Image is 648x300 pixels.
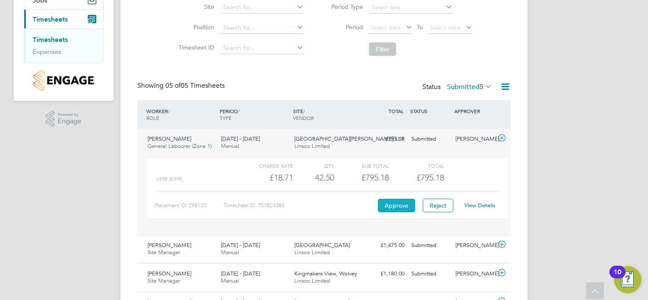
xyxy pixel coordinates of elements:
[220,22,304,34] input: Search for...
[46,111,82,127] a: Powered byEngage
[220,2,304,14] input: Search for...
[165,81,225,90] span: 05 Timesheets
[414,22,425,33] span: To
[148,242,191,249] span: [PERSON_NAME]
[24,70,103,91] a: Go to home page
[364,132,408,146] div: £795.18
[334,161,389,171] div: Sub Total
[325,23,363,31] label: Period
[221,277,239,284] span: Manual
[389,161,444,171] div: Total
[238,161,293,171] div: Charge rate
[293,114,314,121] span: VENDOR
[364,239,408,253] div: £1,475.00
[33,36,68,44] a: Timesheets
[33,15,68,23] span: Timesheets
[464,202,495,209] a: View Details
[221,249,239,256] span: Manual
[364,267,408,281] div: £1,180.00
[614,272,621,283] div: 10
[144,103,218,125] div: WORKER
[168,108,170,114] span: /
[294,142,330,150] span: Linsco Limited
[422,81,494,93] div: Status
[452,267,496,281] div: [PERSON_NAME]
[452,239,496,253] div: [PERSON_NAME]
[388,108,404,114] span: TOTAL
[480,83,483,91] span: 5
[238,171,293,185] div: £18.71
[408,103,452,119] div: STATUS
[452,132,496,146] div: [PERSON_NAME]
[369,2,452,14] input: Select one
[238,108,240,114] span: /
[58,111,81,118] span: Powered by
[154,199,223,212] div: Placement ID: 298120
[223,199,376,212] div: Timesheet ID: TS1824385
[24,28,103,63] div: Timesheets
[218,103,291,125] div: PERIOD
[416,172,444,183] span: £795.18
[221,242,260,249] span: [DATE] - [DATE]
[221,135,260,142] span: [DATE] - [DATE]
[148,142,212,150] span: General Labourer (Zone 1)
[137,81,226,90] div: Showing
[221,270,260,277] span: [DATE] - [DATE]
[452,103,496,119] div: APPROVER
[148,249,180,256] span: Site Manager
[294,270,357,277] span: Kingmakers View, Wolvey
[408,132,452,146] div: Submitted
[148,277,180,284] span: Site Manager
[325,3,363,11] label: Period Type
[294,249,330,256] span: Linsco Limited
[176,3,214,11] label: Site
[378,199,415,212] button: Approve
[447,83,492,91] label: Submitted
[58,118,81,125] span: Engage
[221,142,239,150] span: Manual
[176,44,214,51] label: Timesheet ID
[34,70,93,91] img: countryside-properties-logo-retina.png
[423,199,453,212] button: Reject
[148,270,191,277] span: [PERSON_NAME]
[369,42,396,56] button: Filter
[156,176,182,182] span: UMB (£/HR)
[24,10,103,28] button: Timesheets
[220,114,232,121] span: TYPE
[294,242,350,249] span: [GEOGRAPHIC_DATA]
[334,171,389,185] div: £795.18
[294,135,404,142] span: [GEOGRAPHIC_DATA][PERSON_NAME] LLP
[293,171,334,185] div: 42.50
[293,161,334,171] div: QTY
[614,266,641,293] button: Open Resource Center, 10 new notifications
[148,135,191,142] span: [PERSON_NAME]
[165,81,181,90] span: 05 of
[294,277,330,284] span: Linsco Limited
[220,42,304,54] input: Search for...
[146,114,159,121] span: ROLE
[370,24,401,31] span: Select date
[430,24,461,31] span: Select date
[408,239,452,253] div: Submitted
[176,23,214,31] label: Position
[408,267,452,281] div: Submitted
[33,47,61,56] a: Expenses
[303,108,305,114] span: /
[291,103,364,125] div: SITE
